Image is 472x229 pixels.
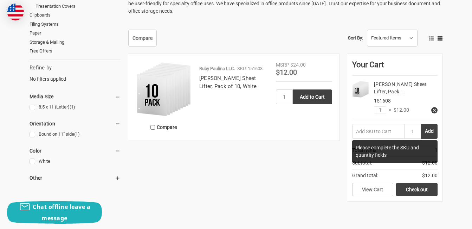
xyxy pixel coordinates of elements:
span: Chat offline leave a message [33,203,90,222]
span: 151608 [374,98,391,104]
span: Grand total: [352,172,378,179]
span: Subtotal: [352,159,372,167]
button: Chat offline leave a message [7,201,102,224]
div: MSRP [276,61,289,69]
a: Clipboards [30,11,121,20]
div: Your Cart [352,59,438,76]
button: Add [421,124,438,139]
div: No filters applied [30,64,121,83]
span: × [386,106,391,114]
h5: Media Size [30,92,121,101]
h5: Color [30,147,121,155]
input: Compare [150,125,155,130]
input: Add to Cart [293,89,332,104]
h5: Other [30,174,121,182]
h5: Refine by [30,64,121,72]
a: White [30,157,121,166]
a: Free Offers [30,47,121,56]
a: Bound on 11" side [30,130,121,139]
span: (1) [74,131,80,137]
input: Add SKU to Cart [352,124,405,139]
a: [PERSON_NAME] Sheet Lifter, Pack … [374,81,427,94]
img: Ruby Paulina Sheet Lifter, Pack of 10, White [352,81,369,98]
p: SKU: 151608 [237,65,263,72]
a: Paper [30,29,121,38]
img: Ruby Paulina Sheet Lifter, Pack of 10, White [136,61,192,118]
span: $12.00 [276,68,297,76]
span: $12.00 [422,172,438,179]
a: Presentation Covers [35,2,121,11]
a: Filing Systems [30,20,121,29]
a: Storage & Mailing [30,38,121,47]
span: $12.00 [422,159,438,167]
span: $12.00 [391,106,409,114]
p: Ruby Paulina LLC. [199,65,235,72]
a: 8.5 x 11 (Letter) [30,103,121,112]
div: Please complete the SKU and quantity fields [352,140,438,163]
a: [PERSON_NAME] Sheet Lifter, Pack of 10, White [199,75,257,89]
a: Compare [128,30,157,47]
img: duty and tax information for United States [7,4,24,20]
span: $24.00 [290,62,306,68]
h5: Orientation [30,119,121,128]
label: Compare [136,122,192,133]
span: (1) [70,104,75,110]
label: Sort By: [348,33,363,43]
